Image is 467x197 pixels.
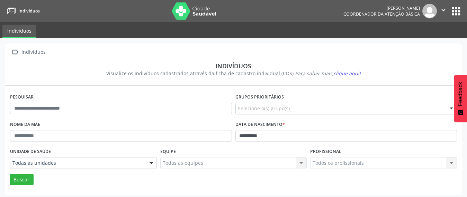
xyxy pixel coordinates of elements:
[343,5,420,11] div: [PERSON_NAME]
[238,105,290,112] span: Selecione o(s) grupo(s)
[440,6,447,14] i: 
[10,119,40,130] label: Nome da mãe
[333,70,361,77] span: clique aqui!
[310,146,341,157] label: Profissional
[12,160,143,166] span: Todas as unidades
[20,47,47,57] div: Indivíduos
[15,62,452,70] div: Indivíduos
[450,5,462,17] button: apps
[454,75,467,122] button: Feedback - Mostrar pesquisa
[10,146,51,157] label: Unidade de saúde
[10,47,20,57] i: 
[422,4,437,18] img: img
[295,70,361,77] i: Para saber mais,
[343,11,420,17] span: Coordenador da Atenção Básica
[15,70,452,77] div: Visualize os indivíduos cadastrados através da ficha de cadastro individual (CDS).
[10,174,34,186] button: Buscar
[235,92,284,103] label: Grupos prioritários
[5,5,40,17] a: Indivíduos
[457,82,464,106] span: Feedback
[10,47,47,57] a:  Indivíduos
[235,119,285,130] label: Data de nascimento
[160,146,176,157] label: Equipe
[18,8,40,14] span: Indivíduos
[10,92,34,103] label: Pesquisar
[2,25,36,38] a: Indivíduos
[437,4,450,18] button: 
